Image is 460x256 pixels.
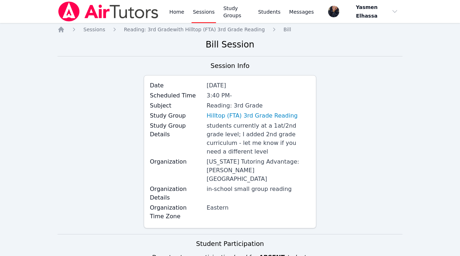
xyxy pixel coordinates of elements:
h2: Bill Session [57,39,402,50]
span: Bill [284,27,291,32]
span: Sessions [83,27,105,32]
a: Sessions [83,26,105,33]
label: Organization Time Zone [150,204,202,221]
label: Date [150,81,202,90]
div: students currently at a 1at/2nd grade level; I added 2nd grade curriculum - let me know if you ne... [207,122,310,156]
div: 3:40 PM - [207,91,310,100]
h3: Session Info [211,61,249,71]
div: in-school small group reading [207,185,310,193]
div: [US_STATE] Tutoring Advantage: [PERSON_NAME][GEOGRAPHIC_DATA] [207,157,310,183]
span: Messages [289,8,314,15]
a: Reading: 3rd Gradewith Hilltop (FTA) 3rd Grade Reading [124,26,265,33]
nav: Breadcrumb [57,26,402,33]
a: Bill [284,26,291,33]
span: Reading: 3rd Grade with Hilltop (FTA) 3rd Grade Reading [124,27,265,32]
label: Scheduled Time [150,91,202,100]
label: Subject [150,101,202,110]
label: Study Group [150,111,202,120]
h3: Student Participation [57,239,402,249]
img: Air Tutors [57,1,159,22]
div: [DATE] [207,81,310,90]
a: Hilltop (FTA) 3rd Grade Reading [207,111,298,120]
div: Reading: 3rd Grade [207,101,310,110]
div: Eastern [207,204,310,212]
label: Organization [150,157,202,166]
label: Organization Details [150,185,202,202]
label: Study Group Details [150,122,202,139]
